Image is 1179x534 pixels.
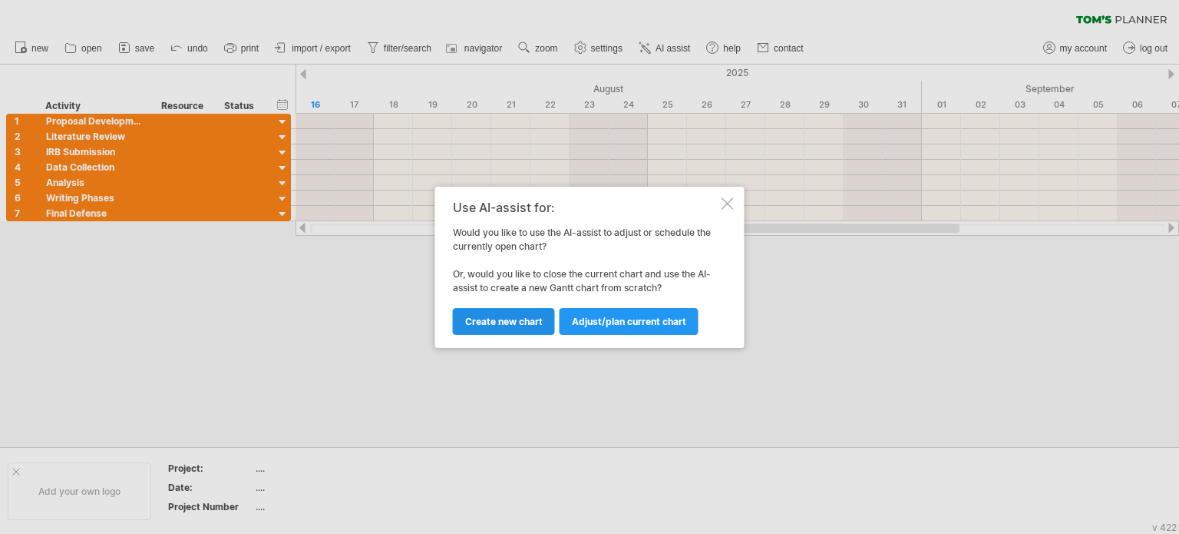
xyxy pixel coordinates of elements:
span: Create new chart [465,316,543,327]
a: Adjust/plan current chart [560,308,698,335]
span: Adjust/plan current chart [572,316,686,327]
a: Create new chart [453,308,555,335]
div: Use AI-assist for: [453,201,718,214]
div: Would you like to use the AI-assist to adjust or schedule the currently open chart? Or, would you... [453,201,718,334]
